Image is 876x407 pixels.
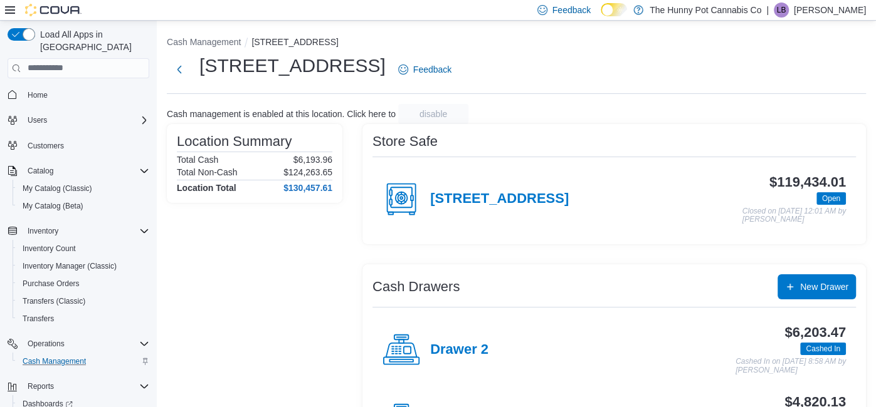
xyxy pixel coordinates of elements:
p: Cashed In on [DATE] 8:58 AM by [PERSON_NAME] [736,358,846,374]
button: Inventory [23,224,63,239]
a: Home [23,88,53,103]
button: Purchase Orders [13,275,154,292]
span: My Catalog (Classic) [18,181,149,196]
span: Transfers (Classic) [18,294,149,309]
span: Users [23,113,149,128]
span: Home [23,87,149,103]
p: [PERSON_NAME] [794,3,866,18]
h3: Store Safe [372,134,438,149]
button: Customers [3,137,154,155]
a: Customers [23,138,69,153]
span: Purchase Orders [18,276,149,291]
span: Feedback [552,4,591,16]
button: Users [23,113,52,128]
span: Operations [23,336,149,351]
h1: [STREET_ADDRESS] [199,53,386,78]
button: My Catalog (Classic) [13,180,154,197]
span: Transfers [18,311,149,326]
span: Transfers (Classic) [23,296,85,306]
span: Cash Management [18,354,149,369]
a: Transfers (Classic) [18,294,90,309]
span: My Catalog (Beta) [23,201,83,211]
button: Inventory [3,222,154,240]
button: My Catalog (Beta) [13,197,154,215]
input: Dark Mode [601,3,627,16]
button: disable [398,104,468,124]
span: Inventory Manager (Classic) [18,259,149,274]
button: Next [167,57,192,82]
span: Reports [28,381,54,391]
span: Cashed In [806,343,840,354]
button: Inventory Manager (Classic) [13,257,154,275]
span: Users [28,115,47,125]
span: My Catalog (Beta) [18,198,149,214]
h4: [STREET_ADDRESS] [430,191,569,207]
button: Cash Management [13,353,154,370]
span: Inventory [23,224,149,239]
a: Cash Management [18,354,91,369]
h4: $130,457.61 [283,183,332,193]
button: Inventory Count [13,240,154,257]
span: Operations [28,339,65,349]
span: Customers [23,138,149,153]
span: Transfers [23,314,54,324]
button: [STREET_ADDRESS] [251,37,338,47]
span: Open [822,193,840,204]
div: Liam Bisztray [774,3,789,18]
button: Transfers (Classic) [13,292,154,310]
button: Reports [3,378,154,395]
span: Customers [28,141,64,151]
span: Reports [23,379,149,394]
span: Cashed In [800,343,846,355]
a: Inventory Count [18,241,81,256]
button: Transfers [13,310,154,327]
h3: Cash Drawers [372,279,460,294]
button: Operations [23,336,70,351]
span: Dark Mode [601,16,601,17]
button: Catalog [3,162,154,180]
span: Inventory [28,226,58,236]
a: Purchase Orders [18,276,85,291]
p: Closed on [DATE] 12:01 AM by [PERSON_NAME] [742,207,846,224]
a: My Catalog (Beta) [18,198,88,214]
p: | [766,3,769,18]
button: New Drawer [778,274,856,299]
h3: $6,203.47 [784,325,846,340]
p: $6,193.96 [293,155,332,165]
a: Feedback [393,57,456,82]
span: Cash Management [23,356,86,366]
h3: $119,434.01 [769,175,846,190]
span: LB [777,3,786,18]
h4: Drawer 2 [430,342,488,358]
p: The Hunny Pot Cannabis Co [650,3,761,18]
span: Inventory Count [23,244,76,254]
h6: Total Cash [177,155,218,165]
span: My Catalog (Classic) [23,183,92,193]
a: Inventory Manager (Classic) [18,259,122,274]
button: Operations [3,335,154,353]
button: Reports [23,379,59,394]
h3: Location Summary [177,134,292,149]
span: Home [28,90,48,100]
a: Transfers [18,311,59,326]
a: My Catalog (Classic) [18,181,97,196]
h6: Total Non-Cash [177,167,238,177]
button: Catalog [23,163,58,178]
span: Catalog [23,163,149,178]
p: $124,263.65 [283,167,332,177]
span: disable [420,108,447,120]
span: Inventory Manager (Classic) [23,261,117,271]
span: Purchase Orders [23,279,80,289]
span: Feedback [413,63,451,76]
span: Inventory Count [18,241,149,256]
button: Cash Management [167,37,241,47]
img: Cova [25,4,82,16]
button: Users [3,111,154,129]
nav: An example of EuiBreadcrumbs [167,36,866,51]
span: Load All Apps in [GEOGRAPHIC_DATA] [35,28,149,53]
p: Cash management is enabled at this location. Click here to [167,109,396,119]
span: Catalog [28,166,53,176]
span: Open [816,192,846,205]
button: Home [3,86,154,104]
span: New Drawer [800,281,848,293]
